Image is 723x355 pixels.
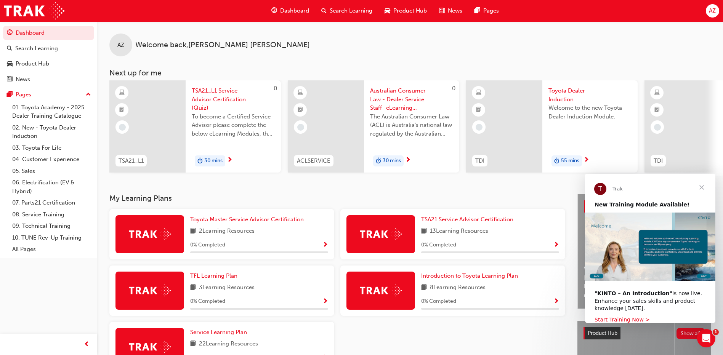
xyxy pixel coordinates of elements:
span: 3 Learning Resources [199,283,255,293]
a: All Pages [9,243,94,255]
a: TDIToyota Dealer InductionWelcome to the new Toyota Dealer Induction Module.duration-icon55 mins [466,80,638,173]
span: learningRecordVerb_NONE-icon [297,124,304,131]
span: learningRecordVerb_NONE-icon [476,124,483,131]
a: 05. Sales [9,165,94,177]
img: Trak [4,2,64,19]
a: search-iconSearch Learning [315,3,378,19]
span: Pages [483,6,499,15]
a: 01. Toyota Academy - 2025 Dealer Training Catalogue [9,102,94,122]
a: 0ACLSERVICEAustralian Consumer Law - Dealer Service Staff- eLearning ModuleThe Australian Consume... [288,80,459,173]
span: 1 [713,329,719,335]
span: learningRecordVerb_NONE-icon [654,124,661,131]
span: TDI [654,157,663,165]
span: Show Progress [553,242,559,249]
button: Show all [677,328,705,339]
span: News [448,6,462,15]
span: next-icon [584,157,589,164]
div: Search Learning [15,44,58,53]
span: guage-icon [271,6,277,16]
span: 30 mins [204,157,223,165]
a: 09. Technical Training [9,220,94,232]
img: Trak [360,228,402,240]
a: Product Hub [3,57,94,71]
h3: Next up for me [97,69,723,77]
span: car-icon [7,61,13,67]
div: News [16,75,30,84]
span: car-icon [385,6,390,16]
span: 8 Learning Resources [430,283,486,293]
span: 0 [452,85,455,92]
span: Toyota Master Service Advisor Certification [190,216,304,223]
a: 03. Toyota For Life [9,142,94,154]
span: book-icon [190,339,196,349]
span: Welcome to the new Toyota Dealer Induction Module. [548,104,632,121]
span: Welcome to your new Training Resource Centre [584,265,704,282]
span: 0 % Completed [190,297,225,306]
span: Welcome back , [PERSON_NAME] [PERSON_NAME] [135,41,310,50]
a: 06. Electrification (EV & Hybrid) [9,177,94,197]
span: 0 % Completed [421,297,456,306]
a: Search Learning [3,42,94,56]
span: booktick-icon [298,105,303,115]
img: Trak [360,285,402,296]
span: 0 [274,85,277,92]
span: up-icon [86,90,91,100]
span: Australian Consumer Law - Dealer Service Staff- eLearning Module [370,86,453,112]
span: AZ [709,6,716,15]
span: news-icon [439,6,445,16]
span: book-icon [421,227,427,236]
span: TSA21_L1 Service Advisor Certification (Quiz) [192,86,275,112]
button: Pages [3,88,94,102]
a: 0TSA21_L1TSA21_L1 Service Advisor Certification (Quiz)To become a Certified Service Advisor pleas... [109,80,281,173]
span: 30 mins [383,157,401,165]
button: Show Progress [553,240,559,250]
span: search-icon [7,45,12,52]
a: 08. Service Training [9,209,94,221]
span: TSA21_L1 [119,157,144,165]
span: ACLSERVICE [297,157,330,165]
span: To become a Certified Service Advisor please complete the below eLearning Modules, the Service Ad... [192,112,275,138]
span: 0 % Completed [190,241,225,249]
span: booktick-icon [654,105,660,115]
span: book-icon [190,283,196,293]
span: TFL Learning Plan [190,272,237,279]
span: booktick-icon [119,105,125,115]
button: Show Progress [322,297,328,306]
span: duration-icon [554,156,559,166]
span: The Australian Consumer Law (ACL) is Australia's national law regulated by the Australian Competi... [370,112,453,138]
a: car-iconProduct Hub [378,3,433,19]
span: Introduction to Toyota Learning Plan [421,272,518,279]
span: Service Learning Plan [190,329,247,336]
span: Product Hub [588,330,617,336]
a: Dashboard [3,26,94,40]
span: AZ [117,41,124,50]
span: next-icon [227,157,232,164]
iframe: Intercom live chat [697,329,715,347]
span: search-icon [321,6,327,16]
span: prev-icon [84,340,90,349]
a: News [3,72,94,86]
span: book-icon [190,227,196,236]
img: Trak [129,228,171,240]
span: guage-icon [7,30,13,37]
button: Show Progress [322,240,328,250]
span: booktick-icon [476,105,481,115]
img: Trak [129,285,171,296]
span: 0 % Completed [421,241,456,249]
span: learningResourceType_ELEARNING-icon [119,88,125,98]
span: book-icon [421,283,427,293]
span: duration-icon [197,156,203,166]
span: learningResourceType_ELEARNING-icon [654,88,660,98]
a: news-iconNews [433,3,468,19]
span: Show Progress [553,298,559,305]
span: TDI [475,157,484,165]
a: 04. Customer Experience [9,154,94,165]
span: next-icon [405,157,411,164]
button: DashboardSearch LearningProduct HubNews [3,24,94,88]
span: Revolutionise the way you access and manage your learning resources. [584,282,704,299]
